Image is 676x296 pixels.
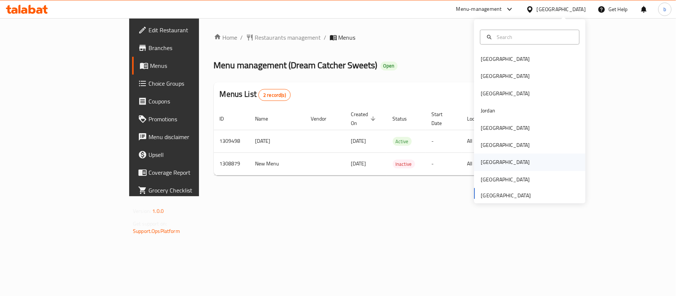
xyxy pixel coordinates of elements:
[148,168,236,177] span: Coverage Report
[249,152,305,175] td: New Menu
[481,89,530,98] div: [GEOGRAPHIC_DATA]
[311,114,336,123] span: Vendor
[461,130,500,152] td: All
[426,152,461,175] td: -
[351,136,366,146] span: [DATE]
[481,72,530,80] div: [GEOGRAPHIC_DATA]
[132,39,242,57] a: Branches
[133,226,180,236] a: Support.OpsPlatform
[663,5,666,13] span: b
[481,55,530,63] div: [GEOGRAPHIC_DATA]
[259,92,290,99] span: 2 record(s)
[255,33,321,42] span: Restaurants management
[148,186,236,195] span: Grocery Checklist
[381,62,398,70] div: Open
[152,206,164,216] span: 1.0.0
[220,114,234,123] span: ID
[537,5,586,13] div: [GEOGRAPHIC_DATA]
[324,33,327,42] li: /
[481,106,495,115] div: Jordan
[132,21,242,39] a: Edit Restaurant
[132,75,242,92] a: Choice Groups
[132,128,242,146] a: Menu disclaimer
[351,159,366,168] span: [DATE]
[220,89,291,101] h2: Menus List
[214,57,378,73] span: Menu management ( Dream Catcher Sweets )
[461,152,500,175] td: All
[381,63,398,69] span: Open
[255,114,278,123] span: Name
[132,146,242,164] a: Upsell
[494,33,575,41] input: Search
[214,33,532,42] nav: breadcrumb
[393,114,417,123] span: Status
[481,141,530,149] div: [GEOGRAPHIC_DATA]
[339,33,356,42] span: Menus
[481,175,530,184] div: [GEOGRAPHIC_DATA]
[133,206,151,216] span: Version:
[132,110,242,128] a: Promotions
[148,97,236,106] span: Coupons
[148,43,236,52] span: Branches
[132,57,242,75] a: Menus
[426,130,461,152] td: -
[393,137,412,146] span: Active
[432,110,453,128] span: Start Date
[467,114,491,123] span: Locale
[132,92,242,110] a: Coupons
[132,181,242,199] a: Grocery Checklist
[481,158,530,166] div: [GEOGRAPHIC_DATA]
[249,130,305,152] td: [DATE]
[148,26,236,34] span: Edit Restaurant
[258,89,291,101] div: Total records count
[214,108,583,175] table: enhanced table
[481,124,530,132] div: [GEOGRAPHIC_DATA]
[246,33,321,42] a: Restaurants management
[351,110,378,128] span: Created On
[148,132,236,141] span: Menu disclaimer
[150,61,236,70] span: Menus
[393,160,415,168] span: Inactive
[148,115,236,124] span: Promotions
[133,219,167,228] span: Get support on:
[148,79,236,88] span: Choice Groups
[148,150,236,159] span: Upsell
[456,5,502,14] div: Menu-management
[132,164,242,181] a: Coverage Report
